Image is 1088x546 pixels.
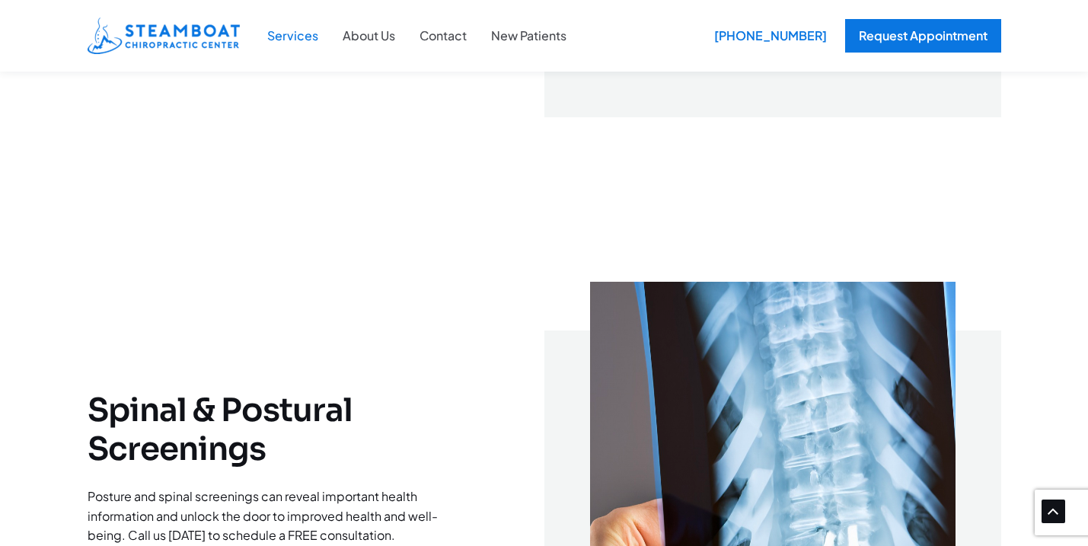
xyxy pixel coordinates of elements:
img: Steamboat Chiropractic Center [88,18,240,54]
a: Request Appointment [845,19,1001,53]
nav: Site Navigation [255,18,579,54]
a: New Patients [479,26,579,46]
h2: Spinal & Postural Screenings [88,391,468,468]
div: [PHONE_NUMBER] [704,19,838,53]
a: [PHONE_NUMBER] [704,19,830,53]
a: About Us [330,26,407,46]
a: Contact [407,26,479,46]
a: Services [255,26,330,46]
p: Posture and spinal screenings can reveal important health information and unlock the door to impr... [88,487,468,545]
